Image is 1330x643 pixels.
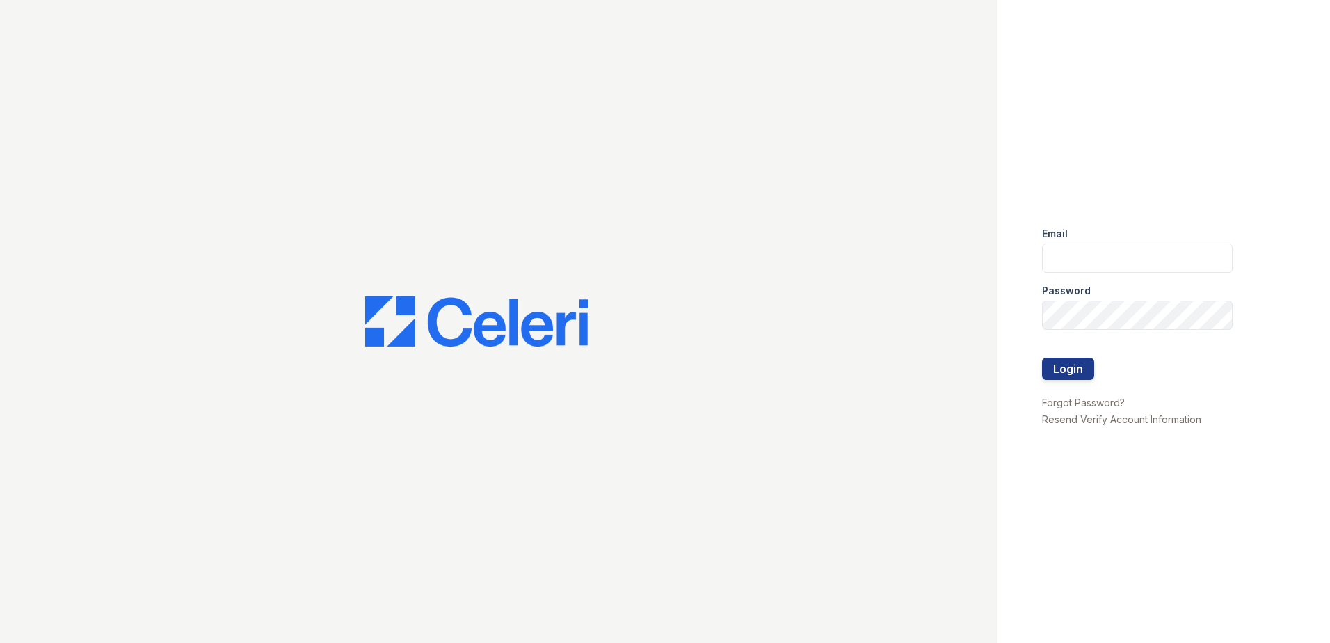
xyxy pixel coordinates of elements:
[1042,413,1201,425] a: Resend Verify Account Information
[1042,397,1125,408] a: Forgot Password?
[1042,284,1091,298] label: Password
[1042,358,1094,380] button: Login
[1042,227,1068,241] label: Email
[365,296,588,347] img: CE_Logo_Blue-a8612792a0a2168367f1c8372b55b34899dd931a85d93a1a3d3e32e68fde9ad4.png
